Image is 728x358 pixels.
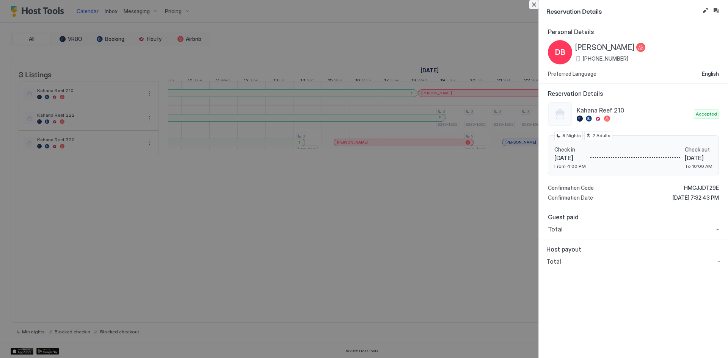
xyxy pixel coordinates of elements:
[575,43,635,52] span: [PERSON_NAME]
[716,225,719,233] span: -
[684,184,719,191] span: HMCJJDT29E
[548,225,563,233] span: Total
[696,111,717,117] span: Accepted
[577,106,691,114] span: Kahana Reef 210
[546,6,699,16] span: Reservation Details
[548,70,596,77] span: Preferred Language
[555,47,565,58] span: DB
[548,213,719,221] span: Guest paid
[718,258,720,265] span: -
[673,194,719,201] span: [DATE] 7:32:43 PM
[546,258,561,265] span: Total
[548,184,594,191] span: Confirmation Code
[554,163,586,169] span: From 4:00 PM
[702,70,719,77] span: English
[548,28,719,36] span: Personal Details
[548,90,719,97] span: Reservation Details
[701,6,710,15] button: Edit reservation
[685,154,712,162] span: [DATE]
[546,245,720,253] span: Host payout
[548,194,593,201] span: Confirmation Date
[583,55,628,62] span: [PHONE_NUMBER]
[711,6,720,15] button: Inbox
[562,132,581,139] span: 8 Nights
[685,146,712,153] span: Check out
[554,146,586,153] span: Check in
[592,132,610,139] span: 2 Adults
[685,163,712,169] span: To 10:00 AM
[554,154,586,162] span: [DATE]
